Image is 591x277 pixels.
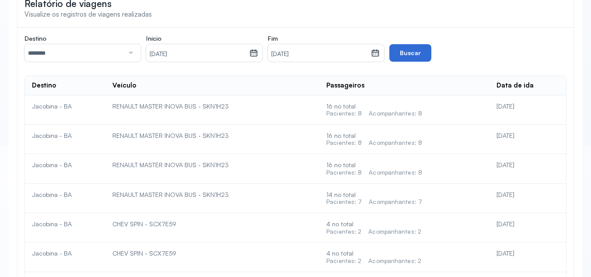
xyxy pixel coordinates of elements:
[326,81,364,90] div: Passageiros
[112,132,312,140] div: RENAULT MASTER INOVA BUS - SKN1H23
[326,228,361,235] div: Pacientes: 2
[497,102,559,110] div: [DATE]
[24,10,152,18] span: Visualize os registros de viagens realizadas
[146,35,161,42] span: Início
[32,220,98,228] div: Jacobina - BA
[369,169,422,176] div: Acompanhantes: 8
[32,161,98,169] div: Jacobina - BA
[369,198,422,206] div: Acompanhantes: 7
[326,257,361,265] div: Pacientes: 2
[112,161,312,169] div: RENAULT MASTER INOVA BUS - SKN1H23
[497,220,559,228] div: [DATE]
[112,191,312,199] div: RENAULT MASTER INOVA BUS - SKN1H23
[497,132,559,140] div: [DATE]
[112,102,312,110] div: RENAULT MASTER INOVA BUS - SKN1H23
[326,132,483,147] div: 16 no total
[32,102,98,110] div: Jacobina - BA
[497,81,534,90] div: Data de ida
[389,44,431,62] button: Buscar
[150,50,246,59] small: [DATE]
[326,139,362,147] div: Pacientes: 8
[326,191,483,206] div: 14 no total
[326,102,483,117] div: 16 no total
[326,110,362,117] div: Pacientes: 8
[368,228,421,235] div: Acompanhantes: 2
[368,257,421,265] div: Acompanhantes: 2
[326,249,483,264] div: 4 no total
[326,169,362,176] div: Pacientes: 8
[112,81,136,90] div: Veículo
[112,249,312,257] div: CHEV SPIN - SCX7E59
[32,249,98,257] div: Jacobina - BA
[497,249,559,257] div: [DATE]
[369,110,422,117] div: Acompanhantes: 8
[326,198,362,206] div: Pacientes: 7
[271,50,367,59] small: [DATE]
[497,191,559,199] div: [DATE]
[32,81,56,90] div: Destino
[268,35,278,42] span: Fim
[112,220,312,228] div: CHEV SPIN - SCX7E59
[32,191,98,199] div: Jacobina - BA
[32,132,98,140] div: Jacobina - BA
[326,161,483,176] div: 16 no total
[497,161,559,169] div: [DATE]
[369,139,422,147] div: Acompanhantes: 8
[326,220,483,235] div: 4 no total
[24,35,46,42] span: Destino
